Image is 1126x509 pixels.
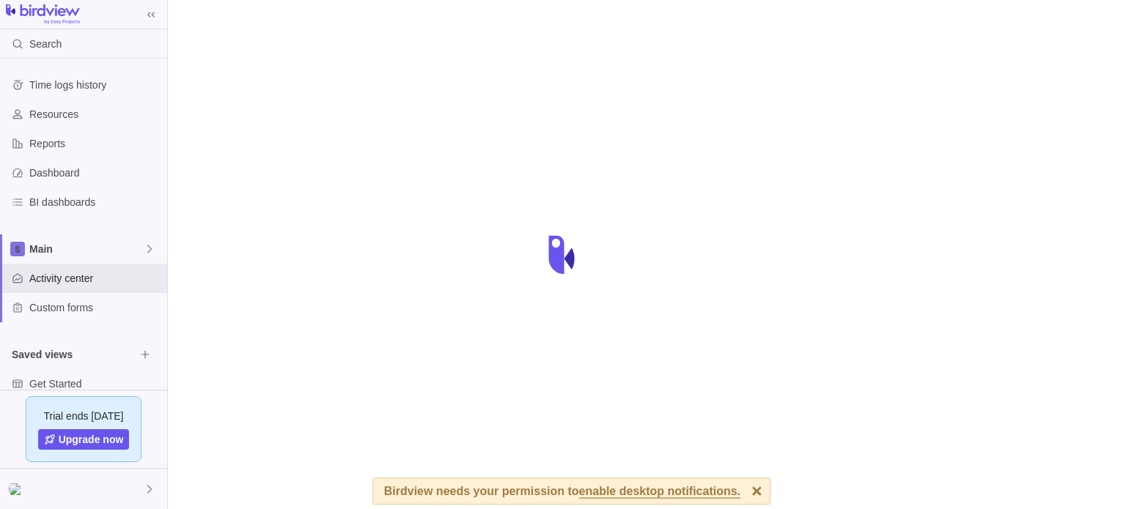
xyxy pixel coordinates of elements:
[29,37,62,51] span: Search
[29,195,161,209] span: BI dashboards
[534,226,592,284] div: loading
[384,478,740,504] div: Birdview needs your permission to
[9,480,26,498] div: Zeinab Shaker
[579,486,740,499] span: enable desktop notifications.
[29,242,144,256] span: Main
[12,347,135,362] span: Saved views
[44,409,124,423] span: Trial ends [DATE]
[29,376,161,391] span: Get Started
[135,344,155,365] span: Browse views
[29,300,161,315] span: Custom forms
[59,432,124,447] span: Upgrade now
[29,271,161,286] span: Activity center
[6,4,80,25] img: logo
[29,107,161,122] span: Resources
[29,78,161,92] span: Time logs history
[29,136,161,151] span: Reports
[9,483,26,495] img: Show
[29,166,161,180] span: Dashboard
[38,429,130,450] a: Upgrade now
